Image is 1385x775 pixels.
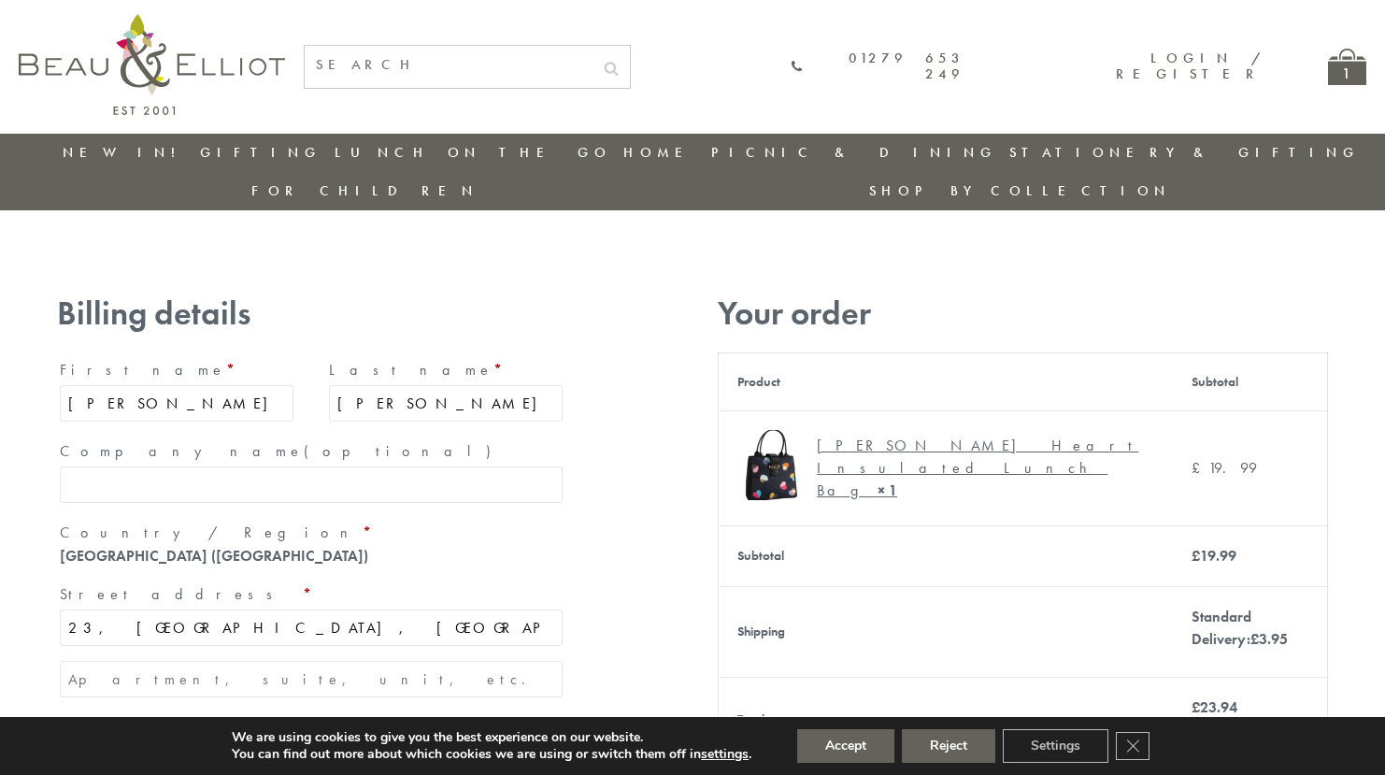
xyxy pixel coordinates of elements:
[711,143,997,162] a: Picnic & Dining
[1192,546,1200,566] span: £
[701,746,749,763] button: settings
[719,525,1173,586] th: Subtotal
[63,143,188,162] a: New in!
[19,14,285,115] img: logo
[60,546,368,566] strong: [GEOGRAPHIC_DATA] ([GEOGRAPHIC_DATA])
[737,430,1154,507] a: Emily Heart Insulated Lunch Bag [PERSON_NAME] Heart Insulated Lunch Bag× 1
[200,143,321,162] a: Gifting
[869,181,1171,200] a: Shop by collection
[60,661,563,697] input: Apartment, suite, unit, etc. (optional)
[232,729,751,746] p: We are using cookies to give you the best experience on our website.
[623,143,698,162] a: Home
[60,580,563,610] label: Street address
[817,435,1140,502] div: [PERSON_NAME] Heart Insulated Lunch Bag
[1192,697,1237,717] bdi: 23.94
[1250,629,1259,649] span: £
[335,143,611,162] a: Lunch On The Go
[719,677,1173,761] th: Total
[797,729,894,763] button: Accept
[1192,458,1257,478] bdi: 19.99
[1192,607,1288,649] label: Standard Delivery:
[60,437,563,466] label: Company name
[60,518,563,548] label: Country / Region
[305,46,593,84] input: SEARCH
[304,441,502,461] span: (optional)
[1173,352,1328,410] th: Subtotal
[1192,546,1236,566] bdi: 19.99
[791,50,964,83] a: 01279 653 249
[1003,729,1108,763] button: Settings
[1192,697,1200,717] span: £
[60,355,293,385] label: First name
[1328,49,1366,85] a: 1
[1116,49,1263,83] a: Login / Register
[251,181,478,200] a: For Children
[60,610,563,646] input: House number and street name
[1250,629,1288,649] bdi: 3.95
[719,586,1173,677] th: Shipping
[1009,143,1360,162] a: Stationery & Gifting
[57,294,565,333] h3: Billing details
[329,355,563,385] label: Last name
[718,294,1328,333] h3: Your order
[878,481,897,500] strong: × 1
[232,746,751,763] p: You can find out more about which cookies we are using or switch them off in .
[1116,732,1149,760] button: Close GDPR Cookie Banner
[60,712,563,742] label: Town / City
[737,430,807,500] img: Emily Heart Insulated Lunch Bag
[1192,458,1208,478] span: £
[719,352,1173,410] th: Product
[902,729,995,763] button: Reject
